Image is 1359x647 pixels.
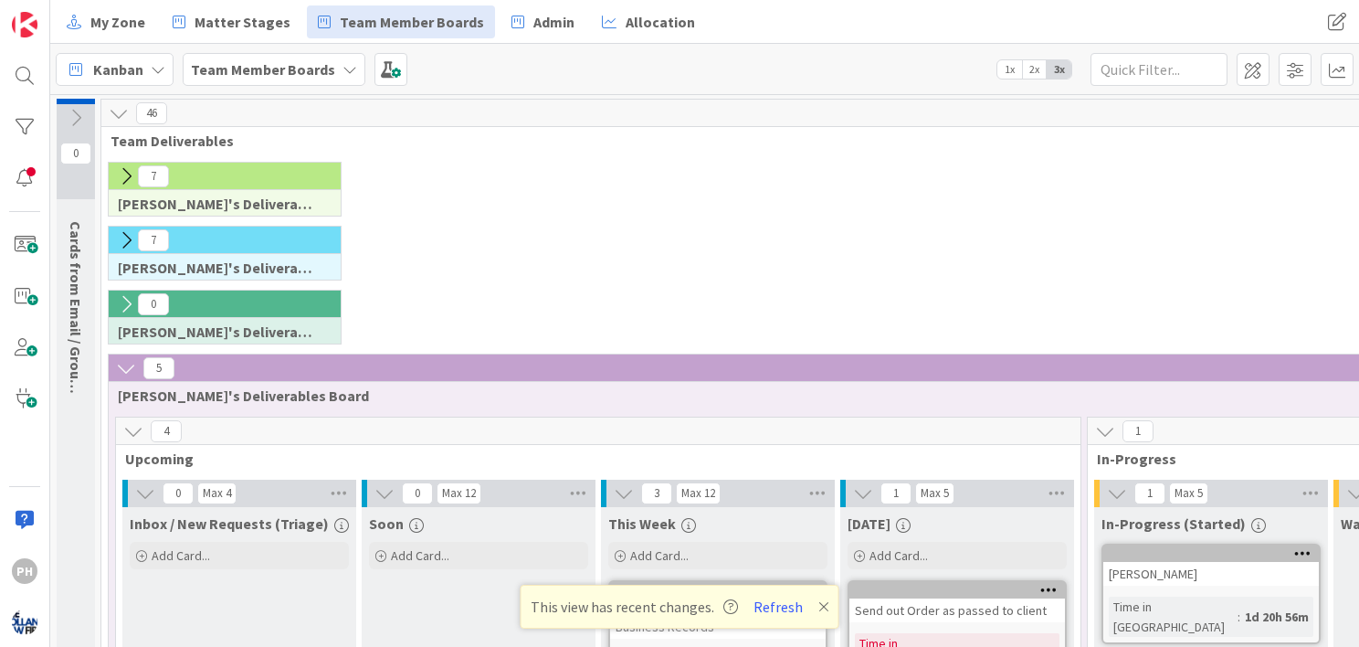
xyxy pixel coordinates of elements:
[67,221,85,433] span: Cards from Email / Group Triage
[203,489,231,498] div: Max 4
[152,547,210,564] span: Add Card...
[125,450,1058,468] span: Upcoming
[12,12,37,37] img: Visit kanbanzone.com
[369,514,404,533] span: Soon
[195,11,290,33] span: Matter Stages
[138,293,169,315] span: 0
[1109,597,1238,637] div: Time in [GEOGRAPHIC_DATA]
[56,5,156,38] a: My Zone
[1101,514,1246,533] span: In-Progress (Started)
[151,420,182,442] span: 4
[531,596,738,618] span: This view has recent changes.
[12,558,37,584] div: PH
[1103,546,1319,586] div: [PERSON_NAME]
[402,483,433,504] span: 0
[610,582,826,639] div: [PERSON_NAME] - Prep Objection to Business Records
[880,483,911,504] span: 1
[1240,607,1313,627] div: 1d 20h 56m
[591,5,706,38] a: Allocation
[1047,60,1071,79] span: 3x
[1134,483,1165,504] span: 1
[630,547,689,564] span: Add Card...
[500,5,585,38] a: Admin
[681,489,715,498] div: Max 12
[118,323,318,341] span: Ann's Deliverables Board
[12,610,37,635] img: avatar
[307,5,495,38] a: Team Member Boards
[93,58,143,80] span: Kanban
[1122,420,1154,442] span: 1
[608,514,676,533] span: This Week
[1175,489,1203,498] div: Max 5
[1022,60,1047,79] span: 2x
[747,595,809,619] button: Refresh
[626,11,695,33] span: Allocation
[849,582,1065,622] div: Send out Order as passed to client
[848,514,890,533] span: Today
[391,547,449,564] span: Add Card...
[163,483,194,504] span: 0
[118,259,318,277] span: Jimmy's Deliverables Board
[849,599,1065,622] div: Send out Order as passed to client
[90,11,145,33] span: My Zone
[641,483,672,504] span: 3
[118,195,318,213] span: Jamie's Deliverables Board
[1238,607,1240,627] span: :
[143,357,174,379] span: 5
[442,489,476,498] div: Max 12
[921,489,949,498] div: Max 5
[138,229,169,251] span: 7
[130,514,329,533] span: Inbox / New Requests (Triage)
[340,11,484,33] span: Team Member Boards
[162,5,301,38] a: Matter Stages
[136,102,167,124] span: 46
[869,547,928,564] span: Add Card...
[138,165,169,187] span: 7
[60,143,91,164] span: 0
[1103,562,1319,586] div: [PERSON_NAME]
[533,11,574,33] span: Admin
[191,60,335,79] b: Team Member Boards
[997,60,1022,79] span: 1x
[1090,53,1227,86] input: Quick Filter...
